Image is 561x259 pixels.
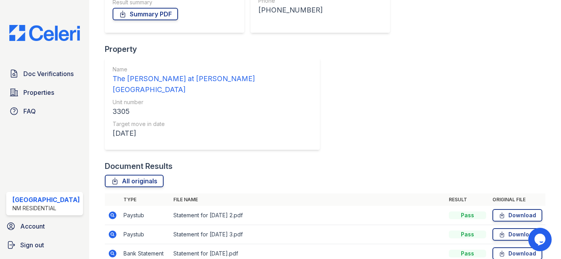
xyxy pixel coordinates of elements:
[449,250,486,257] div: Pass
[113,66,312,73] div: Name
[258,5,382,16] div: [PHONE_NUMBER]
[120,225,170,244] td: Paystub
[446,193,489,206] th: Result
[449,211,486,219] div: Pass
[23,88,54,97] span: Properties
[492,209,542,222] a: Download
[113,73,312,95] div: The [PERSON_NAME] at [PERSON_NAME][GEOGRAPHIC_DATA]
[528,228,553,251] iframe: chat widget
[170,206,446,225] td: Statement for [DATE] 2.pdf
[20,240,44,250] span: Sign out
[113,128,312,139] div: [DATE]
[449,231,486,238] div: Pass
[120,206,170,225] td: Paystub
[12,204,80,212] div: NM Residential
[113,120,312,128] div: Target move in date
[12,195,80,204] div: [GEOGRAPHIC_DATA]
[3,25,86,41] img: CE_Logo_Blue-a8612792a0a2168367f1c8372b55b34899dd931a85d93a1a3d3e32e68fde9ad4.png
[492,228,542,241] a: Download
[3,237,86,253] a: Sign out
[489,193,545,206] th: Original file
[23,106,36,116] span: FAQ
[120,193,170,206] th: Type
[113,106,312,117] div: 3305
[113,66,312,95] a: Name The [PERSON_NAME] at [PERSON_NAME][GEOGRAPHIC_DATA]
[113,98,312,106] div: Unit number
[20,222,45,231] span: Account
[3,218,86,234] a: Account
[105,175,164,187] a: All originals
[113,8,178,20] a: Summary PDF
[105,44,326,55] div: Property
[170,193,446,206] th: File name
[170,225,446,244] td: Statement for [DATE] 3.pdf
[6,85,83,100] a: Properties
[23,69,74,78] span: Doc Verifications
[6,103,83,119] a: FAQ
[6,66,83,82] a: Doc Verifications
[105,161,173,172] div: Document Results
